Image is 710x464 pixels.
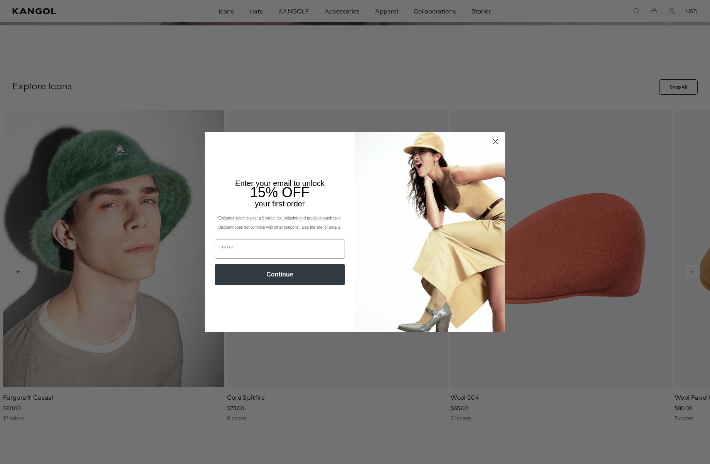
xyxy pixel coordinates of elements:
span: your first order [255,199,305,208]
span: Enter your email to unlock [235,179,325,188]
input: Email [215,240,345,259]
button: Close dialog [489,135,502,148]
img: 93be19ad-e773-4382-80b9-c9d740c9197f.jpeg [355,132,505,332]
span: *Excludes select styles, gift cards, tax, shipping and previous purchases. Discount does not comb... [217,216,343,229]
span: 15% OFF [250,184,310,200]
button: Continue [215,264,345,285]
